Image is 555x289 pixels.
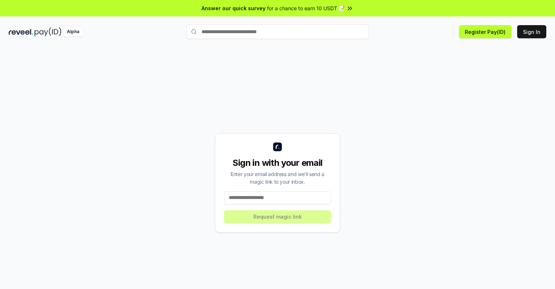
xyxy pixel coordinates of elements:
img: pay_id [35,27,61,36]
img: logo_small [273,142,282,151]
img: reveel_dark [9,27,33,36]
div: Enter your email address and we’ll send a magic link to your inbox. [224,170,331,185]
span: for a chance to earn 10 USDT 📝 [267,4,345,12]
span: Answer our quick survey [201,4,265,12]
button: Sign In [517,25,546,38]
div: Alpha [63,27,83,36]
div: Sign in with your email [224,157,331,169]
button: Register Pay(ID) [459,25,511,38]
